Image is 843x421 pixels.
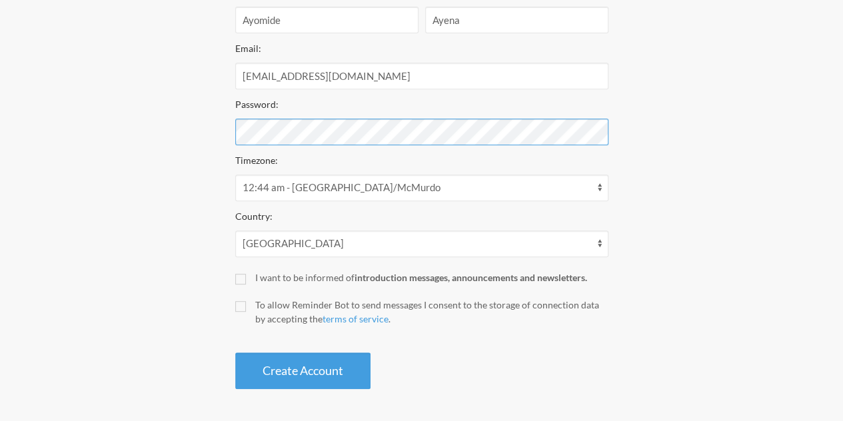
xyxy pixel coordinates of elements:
label: Timezone: [235,155,278,166]
div: To allow Reminder Bot to send messages I consent to the storage of connection data by accepting t... [255,298,608,326]
label: Country: [235,210,273,222]
button: Create Account [235,352,371,389]
label: Email: [235,43,261,54]
div: I want to be informed of [255,270,608,284]
a: terms of service [323,313,389,324]
input: I want to be informed ofintroduction messages, announcements and newsletters. [235,274,246,284]
input: To allow Reminder Bot to send messages I consent to the storage of connection data by accepting t... [235,301,246,312]
label: Password: [235,99,279,110]
strong: introduction messages, announcements and newsletters. [355,272,587,283]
